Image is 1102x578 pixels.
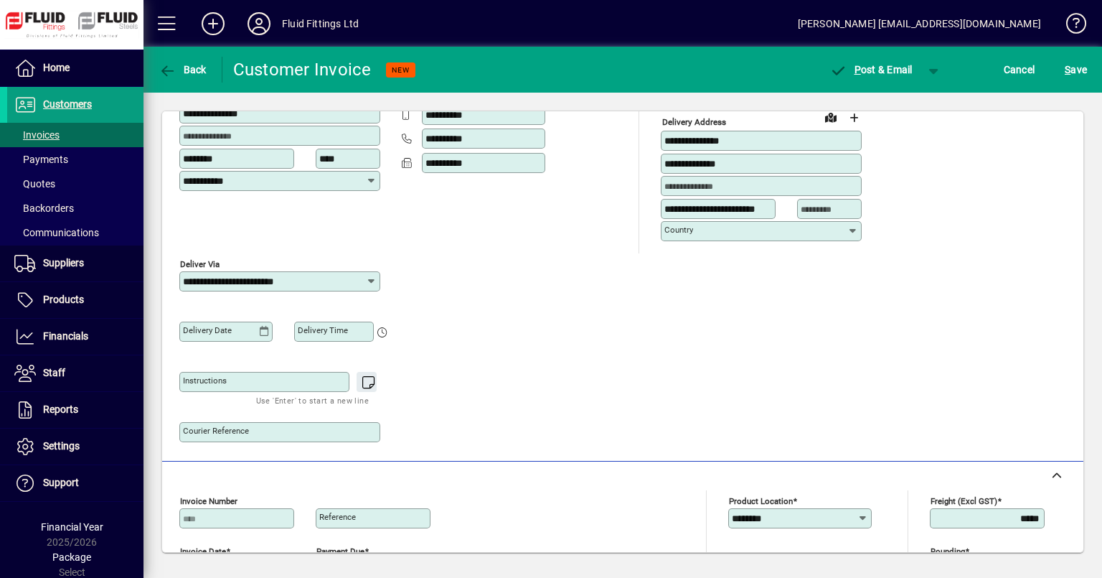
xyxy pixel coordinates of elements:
mat-label: Courier Reference [183,426,249,436]
mat-label: Deliver via [180,258,220,269]
a: Home [7,50,143,86]
span: Quotes [14,178,55,190]
span: Suppliers [43,257,84,269]
span: Back [159,64,207,75]
a: Knowledge Base [1055,3,1084,50]
div: Customer Invoice [233,58,372,81]
a: Settings [7,429,143,465]
span: P [854,64,861,75]
mat-label: Country [664,225,693,235]
button: Post & Email [822,57,920,83]
button: Profile [236,11,282,37]
a: Staff [7,355,143,391]
button: Add [190,11,236,37]
mat-hint: Use 'Enter' to start a new line [256,392,369,409]
a: Quotes [7,172,143,196]
mat-label: Rounding [931,546,965,556]
a: Reports [7,392,143,428]
span: S [1065,64,1070,75]
a: Invoices [7,123,143,147]
a: Payments [7,147,143,172]
button: Choose address [842,106,865,129]
mat-label: Delivery date [183,325,232,335]
mat-label: Delivery time [298,325,348,335]
button: Back [155,57,210,83]
span: Reports [43,404,78,415]
span: NEW [392,65,410,75]
span: Support [43,477,79,488]
mat-label: Freight (excl GST) [931,495,997,505]
span: Staff [43,367,65,378]
span: Settings [43,440,80,452]
span: Customers [43,98,92,110]
button: Cancel [1000,57,1039,83]
a: Products [7,282,143,318]
a: Communications [7,220,143,245]
mat-label: Invoice number [180,495,237,505]
mat-label: Reference [319,512,356,522]
mat-label: Invoice date [180,546,226,556]
div: Fluid Fittings Ltd [282,12,359,35]
a: Backorders [7,196,143,220]
mat-label: Instructions [183,376,227,386]
button: Save [1061,57,1091,83]
mat-label: Product location [729,495,793,505]
a: Support [7,465,143,501]
a: Financials [7,319,143,355]
span: Package [52,551,91,563]
span: Financials [43,330,88,342]
span: Financial Year [41,521,103,533]
span: Products [43,294,84,305]
mat-label: Payment due [316,546,364,556]
span: Backorders [14,202,74,214]
span: Invoices [14,129,60,141]
span: ost & Email [829,64,913,75]
app-page-header-button: Back [143,57,222,83]
span: Home [43,62,70,73]
span: Cancel [1004,58,1035,81]
a: Suppliers [7,246,143,281]
div: [PERSON_NAME] [EMAIL_ADDRESS][DOMAIN_NAME] [798,12,1041,35]
span: Payments [14,154,68,165]
a: View on map [819,106,842,129]
span: Communications [14,227,99,238]
span: ave [1065,58,1087,81]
